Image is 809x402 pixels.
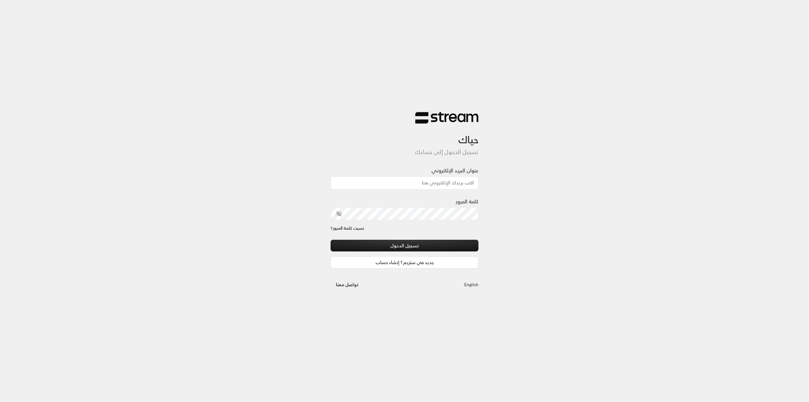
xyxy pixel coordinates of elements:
label: كلمة المرور [456,198,478,205]
input: اكتب بريدك الإلكتروني هنا [331,176,478,189]
a: English [464,279,478,290]
button: تواصل معنا [331,279,364,290]
label: عنوان البريد الإلكتروني [431,167,478,174]
a: نسيت كلمة المرور؟ [331,225,364,232]
h3: حياك [331,124,478,146]
img: Stream Logo [415,112,478,124]
button: toggle password visibility [334,208,344,219]
h5: تسجيل الدخول إلى حسابك [331,149,478,156]
a: جديد في ستريم؟ إنشاء حساب [331,257,478,268]
a: تواصل معنا [331,281,364,288]
button: تسجيل الدخول [331,240,478,251]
